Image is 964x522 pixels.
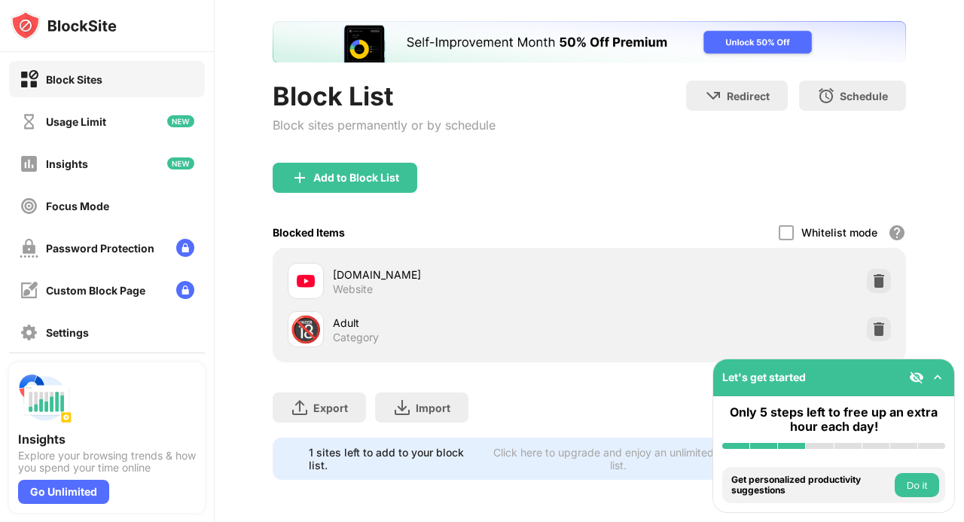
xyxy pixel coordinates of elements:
[273,226,345,239] div: Blocked Items
[11,11,117,41] img: logo-blocksite.svg
[722,371,806,383] div: Let's get started
[18,432,196,447] div: Insights
[801,226,877,239] div: Whitelist mode
[20,323,38,342] img: settings-off.svg
[313,172,399,184] div: Add to Block List
[895,473,939,497] button: Do it
[273,118,496,133] div: Block sites permanently or by schedule
[46,157,88,170] div: Insights
[167,157,194,169] img: new-icon.svg
[333,315,590,331] div: Adult
[333,267,590,282] div: [DOMAIN_NAME]
[46,73,102,86] div: Block Sites
[176,281,194,299] img: lock-menu.svg
[20,197,38,215] img: focus-off.svg
[416,401,450,414] div: Import
[273,81,496,111] div: Block List
[46,242,154,255] div: Password Protection
[909,370,924,385] img: eye-not-visible.svg
[313,401,348,414] div: Export
[290,314,322,345] div: 🔞
[333,331,379,344] div: Category
[309,446,479,472] div: 1 sites left to add to your block list.
[930,370,945,385] img: omni-setup-toggle.svg
[18,371,72,426] img: push-insights.svg
[727,90,770,102] div: Redirect
[46,326,89,339] div: Settings
[333,282,373,296] div: Website
[18,450,196,474] div: Explore your browsing trends & how you spend your time online
[488,446,749,472] div: Click here to upgrade and enjoy an unlimited block list.
[731,475,891,496] div: Get personalized productivity suggestions
[46,115,106,128] div: Usage Limit
[46,200,109,212] div: Focus Mode
[20,239,38,258] img: password-protection-off.svg
[46,284,145,297] div: Custom Block Page
[167,115,194,127] img: new-icon.svg
[20,70,38,89] img: block-on.svg
[20,281,38,300] img: customize-block-page-off.svg
[20,112,38,131] img: time-usage-off.svg
[20,154,38,173] img: insights-off.svg
[840,90,888,102] div: Schedule
[176,239,194,257] img: lock-menu.svg
[722,405,945,434] div: Only 5 steps left to free up an extra hour each day!
[273,21,906,63] iframe: Banner
[18,480,109,504] div: Go Unlimited
[297,272,315,290] img: favicons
